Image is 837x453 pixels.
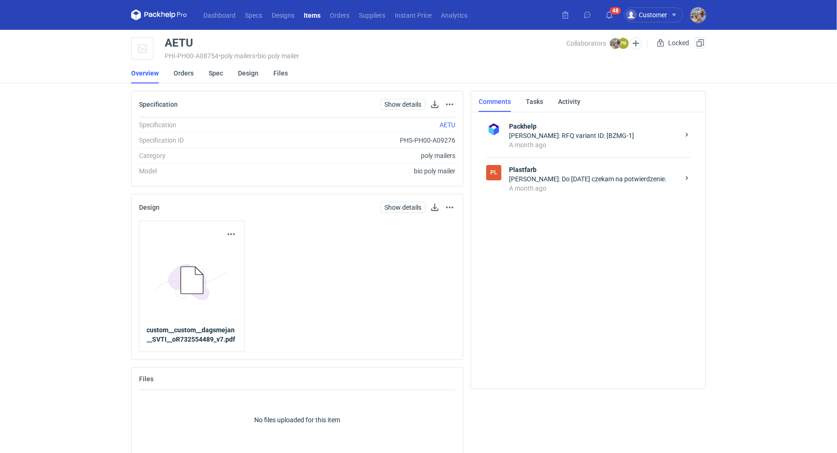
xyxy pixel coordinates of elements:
[131,9,187,21] svg: Packhelp Pro
[139,151,265,160] div: Category
[691,7,706,23] img: Michał Palasek
[486,165,502,180] div: Plastfarb
[509,122,679,131] strong: Packhelp
[265,166,455,176] div: bio poly mailer
[255,52,299,60] span: • bio poly mailer
[147,326,237,344] a: custom__custom__dagsmejan__SVTI__oR732554489_v7.pdf
[479,91,511,112] a: Comments
[218,52,255,60] span: • poly mailers
[139,204,160,211] h2: Design
[380,99,425,110] a: Show details
[509,131,679,140] div: [PERSON_NAME]: RFQ variant ID: [BZMG-1]
[509,140,679,150] div: A month ago
[380,202,425,213] a: Show details
[267,9,299,21] a: Designs
[147,327,236,343] strong: custom__custom__dagsmejan__SVTI__oR732554489_v7.pdf
[390,9,436,21] a: Instant Price
[624,7,691,22] button: Customer
[429,202,440,213] button: Download design
[439,121,455,129] a: AETU
[240,9,267,21] a: Specs
[566,40,606,47] span: Collaborators
[139,166,265,176] div: Model
[209,63,223,83] a: Spec
[444,99,455,110] button: Actions
[165,37,193,48] div: AETU
[695,37,706,48] button: Duplicate Item
[486,165,502,180] figcaption: Pl
[429,99,440,110] button: Download specification
[238,63,258,83] a: Design
[655,37,691,48] div: Locked
[299,9,325,21] a: Items
[618,38,629,49] figcaption: PB
[509,184,679,193] div: A month ago
[486,122,502,137] img: Packhelp
[273,63,288,83] a: Files
[509,165,679,174] strong: Plastfarb
[436,9,472,21] a: Analytics
[630,37,642,49] button: Edit collaborators
[325,9,354,21] a: Orders
[265,151,455,160] div: poly mailers
[226,229,237,240] button: Actions
[165,52,566,60] div: PHI-PH00-A08754
[354,9,390,21] a: Suppliers
[174,63,194,83] a: Orders
[254,415,340,425] p: No files uploaded for this item
[139,136,265,145] div: Specification ID
[444,202,455,213] button: Actions
[526,91,543,112] a: Tasks
[610,38,621,49] img: Michał Palasek
[558,91,580,112] a: Activity
[199,9,240,21] a: Dashboard
[265,136,455,145] div: PHS-PH00-A09276
[139,101,178,108] h2: Specification
[602,7,617,22] button: 48
[626,9,667,21] div: Customer
[509,174,679,184] div: [PERSON_NAME]: Do [DATE] czekam na potwierdzenie.
[139,120,265,130] div: Specification
[131,63,159,83] a: Overview
[139,375,153,383] h2: Files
